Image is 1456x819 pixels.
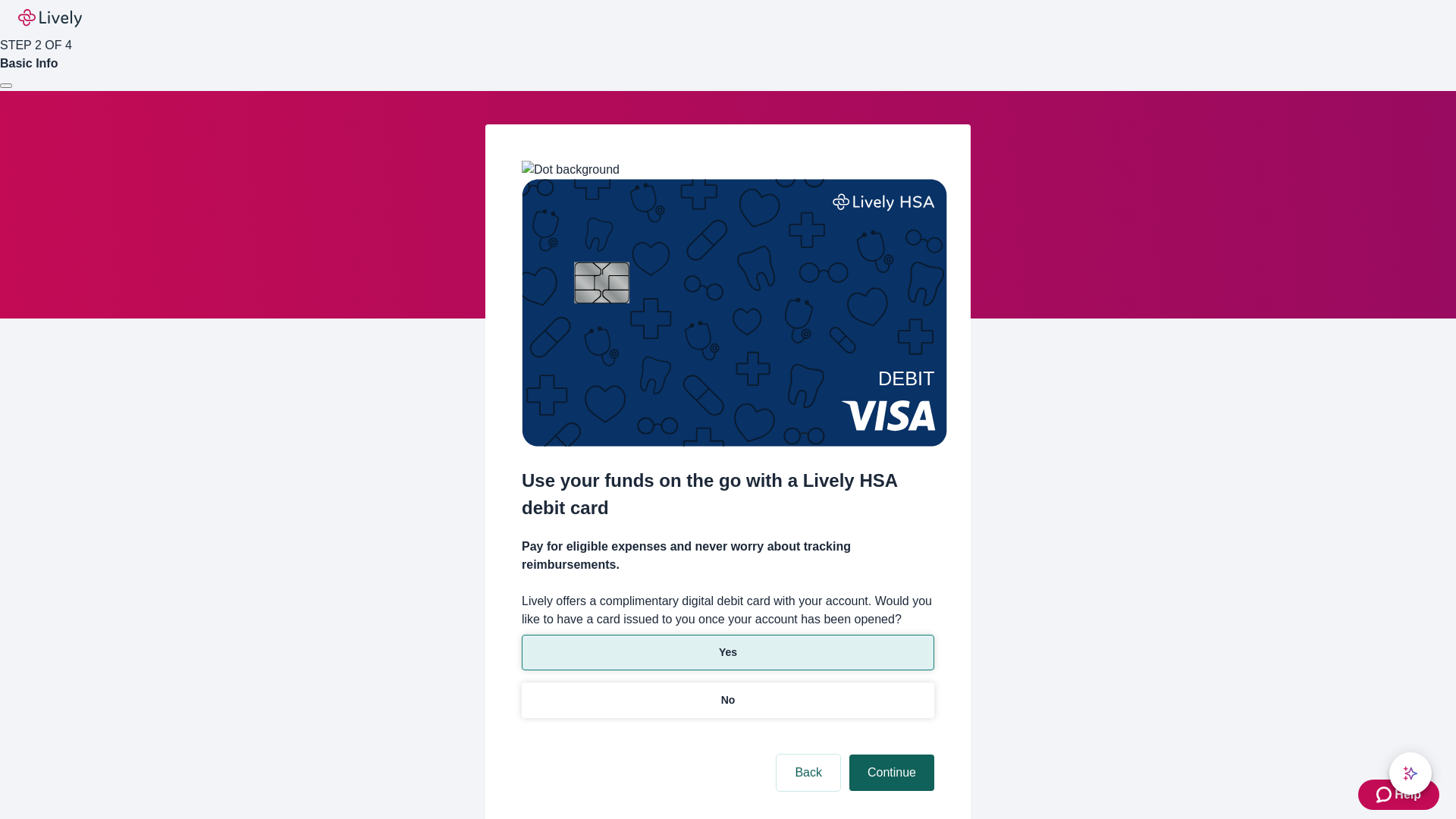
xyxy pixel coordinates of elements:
button: No [522,682,934,718]
span: Help [1395,786,1421,804]
button: Back [777,755,840,791]
img: Dot background [522,161,620,179]
img: Lively [18,9,82,27]
img: Debit card [522,179,947,447]
label: Lively offers a complimentary digital debit card with your account. Would you like to have a card... [522,592,934,629]
svg: Lively AI Assistant [1403,766,1418,781]
h2: Use your funds on the go with a Lively HSA debit card [522,467,934,522]
h4: Pay for eligible expenses and never worry about tracking reimbursements. [522,538,934,574]
button: Yes [522,635,934,670]
svg: Zendesk support icon [1376,786,1395,804]
p: Yes [719,645,737,661]
button: chat [1389,752,1432,795]
button: Zendesk support iconHelp [1358,780,1439,810]
p: No [721,692,736,708]
button: Continue [849,755,934,791]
